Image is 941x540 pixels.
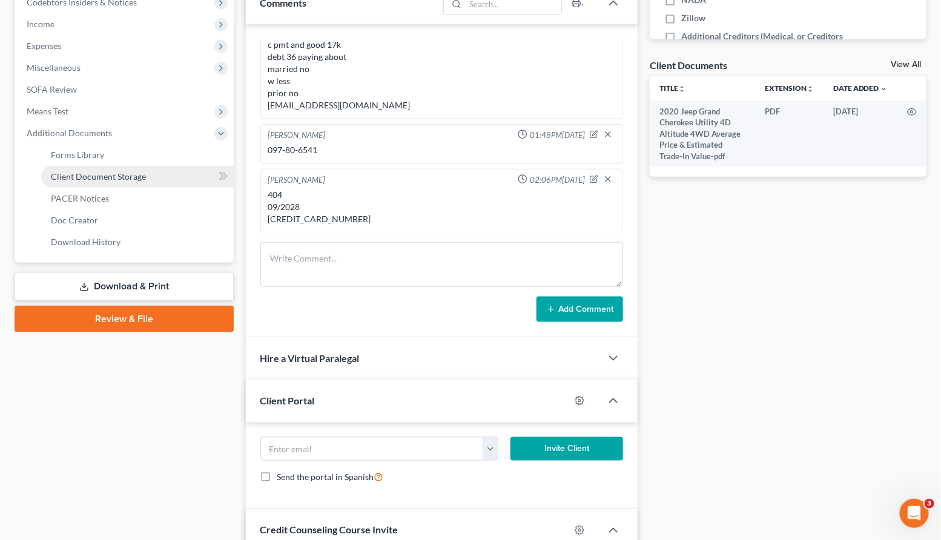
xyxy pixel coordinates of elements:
span: Send the portal in Spanish [277,472,374,482]
td: [DATE] [824,100,897,167]
span: Additional Creditors (Medical, or Creditors not on Credit Report) [681,30,847,54]
input: Enter email [261,438,484,461]
a: Client Document Storage [41,166,234,188]
span: 02:06PM[DATE] [530,174,585,186]
span: Income [27,19,54,29]
span: Doc Creator [51,215,98,225]
span: Credit Counseling Course Invite [260,524,398,536]
span: Miscellaneous [27,62,81,73]
div: 097-80-6541 [268,144,616,156]
a: PACER Notices [41,188,234,209]
span: Client Document Storage [51,171,146,182]
span: SOFA Review [27,84,77,94]
a: Review & File [15,306,234,332]
div: Client Documents [650,59,727,71]
a: Titleunfold_more [659,84,685,93]
div: 404 09/2028 [CREDIT_CARD_NUMBER] [268,189,616,225]
span: Client Portal [260,395,315,406]
span: Means Test [27,106,68,116]
div: [PERSON_NAME] [268,130,326,142]
span: Zillow [681,12,705,24]
span: 01:48PM[DATE] [530,130,585,141]
a: SOFA Review [17,79,234,100]
iframe: Intercom live chat [900,499,929,528]
a: Download & Print [15,272,234,301]
i: expand_more [880,85,888,93]
td: 2020 Jeep Grand Cherokee Utility 4D Altitude 4WD Average Price & Estimated Trade-In Value-pdf [650,100,755,167]
a: View All [891,61,922,69]
a: Forms Library [41,144,234,166]
span: Additional Documents [27,128,112,138]
button: Add Comment [537,297,623,322]
div: [PERSON_NAME] [268,174,326,186]
span: 3 [925,499,934,509]
a: Date Added expand_more [833,84,888,93]
span: Hire a Virtual Paralegal [260,352,360,364]
a: Doc Creator [41,209,234,231]
button: Invite Client [510,437,624,461]
span: Download History [51,237,121,247]
i: unfold_more [807,85,814,93]
span: Expenses [27,41,61,51]
a: Download History [41,231,234,253]
a: Extensionunfold_more [765,84,814,93]
span: PACER Notices [51,193,109,203]
td: PDF [755,100,824,167]
i: unfold_more [678,85,685,93]
div: h no c pmt and good 17k debt 36 paying about married no w less prior no [EMAIL_ADDRESS][DOMAIN_NAME] [268,27,616,111]
span: Forms Library [51,150,104,160]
